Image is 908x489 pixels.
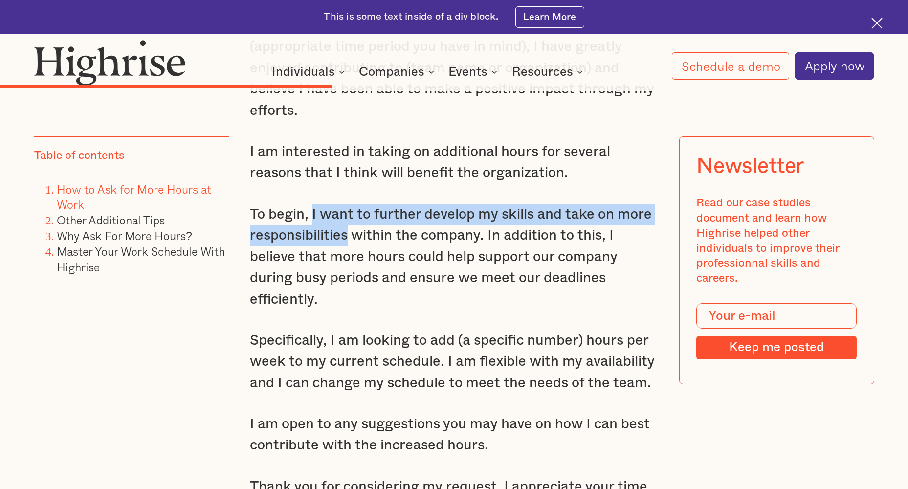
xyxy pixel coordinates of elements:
[250,330,658,394] p: Specifically, I am looking to add (a specific number) hours per week to my current schedule. I am...
[448,66,500,78] div: Events
[672,52,790,80] a: Schedule a demo
[696,154,804,178] div: Newsletter
[272,66,335,78] div: Individuals
[359,66,437,78] div: Companies
[57,211,165,229] a: Other Additional Tips
[324,10,498,24] div: This is some text inside of a div block.
[512,66,586,78] div: Resources
[512,66,573,78] div: Resources
[34,40,186,86] img: Highrise logo
[57,243,225,276] a: Master Your Work Schedule With Highrise
[250,141,658,184] p: I am interested in taking on additional hours for several reasons that I think will benefit the o...
[871,18,883,29] img: Cross icon
[272,66,348,78] div: Individuals
[515,6,584,28] a: Learn More
[696,303,856,329] input: Your e-mail
[448,66,487,78] div: Events
[34,148,125,163] div: Table of contents
[57,227,192,244] a: Why Ask For More Hours?
[250,414,658,456] p: I am open to any suggestions you may have on how I can best contribute with the increased hours.
[696,335,856,359] input: Keep me posted
[696,303,856,359] form: Modal Form
[57,180,211,213] a: How to Ask for More Hours at Work
[359,66,424,78] div: Companies
[795,52,874,80] a: Apply now
[696,196,856,286] div: Read our case studies document and learn how Highrise helped other individuals to improve their p...
[250,204,658,311] p: To begin, I want to further develop my skills and take on more responsibilities within the compan...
